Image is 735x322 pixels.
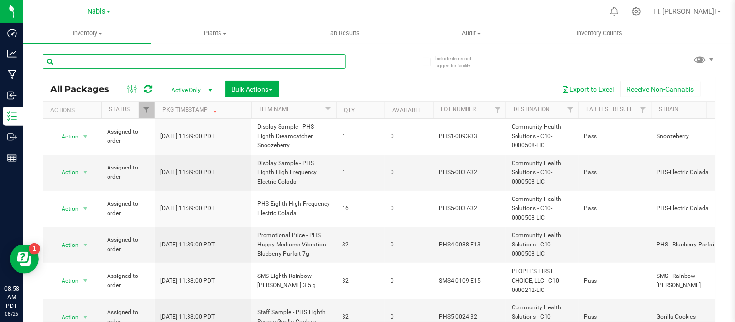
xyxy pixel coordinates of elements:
[408,29,535,38] span: Audit
[139,102,155,118] a: Filter
[53,274,79,288] span: Action
[514,106,550,113] a: Destination
[107,272,149,290] span: Assigned to order
[441,106,476,113] a: Lot Number
[584,168,645,177] span: Pass
[344,107,355,114] a: Qty
[43,54,346,69] input: Search Package ID, Item Name, SKU, Lot or Part Number...
[657,204,730,213] span: PHS-Electric Colada
[584,276,645,286] span: Pass
[152,29,279,38] span: Plants
[439,240,500,249] span: PHS4-0088-E13
[151,23,279,44] a: Plants
[512,123,573,151] span: Community Health Solutions - C10-0000508-LIC
[439,132,500,141] span: PHS1-0093-33
[7,153,17,163] inline-svg: Reports
[490,102,506,118] a: Filter
[391,240,427,249] span: 0
[259,106,290,113] a: Item Name
[342,312,379,322] span: 32
[10,245,39,274] iframe: Resource center
[50,84,119,94] span: All Packages
[391,168,427,177] span: 0
[160,168,215,177] span: [DATE] 11:39:00 PDT
[107,199,149,218] span: Assigned to order
[391,132,427,141] span: 0
[160,132,215,141] span: [DATE] 11:39:00 PDT
[320,102,336,118] a: Filter
[225,81,279,97] button: Bulk Actions
[564,29,636,38] span: Inventory Counts
[630,7,642,16] div: Manage settings
[391,312,427,322] span: 0
[257,159,330,187] span: Display Sample - PHS Eighth High Frequency Electric Colada
[79,202,92,215] span: select
[88,7,106,15] span: Nabis
[4,310,19,318] p: 08/26
[391,276,427,286] span: 0
[512,267,573,295] span: PEOPLE'S FIRST CHOICE, LLC - C10-0000212-LIC
[657,240,730,249] span: PHS - Blueberry Parfait
[342,276,379,286] span: 32
[53,166,79,179] span: Action
[7,132,17,142] inline-svg: Outbound
[342,132,379,141] span: 1
[7,70,17,79] inline-svg: Manufacturing
[257,199,330,218] span: PHS Eighth High Frequency Electric Colada
[657,168,730,177] span: PHS-Electric Colada
[657,272,730,290] span: SMS - Rainbow [PERSON_NAME]
[280,23,407,44] a: Lab Results
[654,7,717,15] span: Hi, [PERSON_NAME]!
[342,168,379,177] span: 1
[584,204,645,213] span: Pass
[556,81,621,97] button: Export to Excel
[160,312,215,322] span: [DATE] 11:38:00 PDT
[257,231,330,259] span: Promotional Price - PHS Happy Mediums Vibration Blueberry Parfait 7g
[586,106,632,113] a: Lab Test Result
[107,127,149,146] span: Assigned to order
[659,106,679,113] a: Strain
[657,132,730,141] span: Snoozeberry
[257,123,330,151] span: Display Sample - PHS Eighth Dreamcatcher Snoozeberry
[392,107,422,114] a: Available
[53,202,79,215] span: Action
[160,204,215,213] span: [DATE] 11:39:00 PDT
[512,195,573,223] span: Community Health Solutions - C10-0000508-LIC
[342,204,379,213] span: 16
[512,159,573,187] span: Community Health Solutions - C10-0000508-LIC
[439,204,500,213] span: PHS5-0037-32
[7,91,17,100] inline-svg: Inbound
[232,85,273,93] span: Bulk Actions
[439,276,500,286] span: SMS4-0109-E15
[4,284,19,310] p: 08:58 AM PDT
[53,130,79,143] span: Action
[79,274,92,288] span: select
[407,23,535,44] a: Audit
[314,29,373,38] span: Lab Results
[342,240,379,249] span: 32
[657,312,730,322] span: Gorilla Cookies
[435,55,484,69] span: Include items not tagged for facility
[584,312,645,322] span: Pass
[635,102,651,118] a: Filter
[621,81,701,97] button: Receive Non-Cannabis
[7,49,17,59] inline-svg: Analytics
[439,168,500,177] span: PHS5-0037-32
[7,111,17,121] inline-svg: Inventory
[29,243,40,255] iframe: Resource center unread badge
[439,312,500,322] span: PHS5-0024-32
[160,276,215,286] span: [DATE] 11:38:00 PDT
[7,28,17,38] inline-svg: Dashboard
[536,23,664,44] a: Inventory Counts
[512,231,573,259] span: Community Health Solutions - C10-0000508-LIC
[109,106,130,113] a: Status
[257,272,330,290] span: SMS Eighth Rainbow [PERSON_NAME] 3.5 g
[50,107,97,114] div: Actions
[53,238,79,252] span: Action
[23,23,151,44] a: Inventory
[107,163,149,182] span: Assigned to order
[584,132,645,141] span: Pass
[23,29,151,38] span: Inventory
[391,204,427,213] span: 0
